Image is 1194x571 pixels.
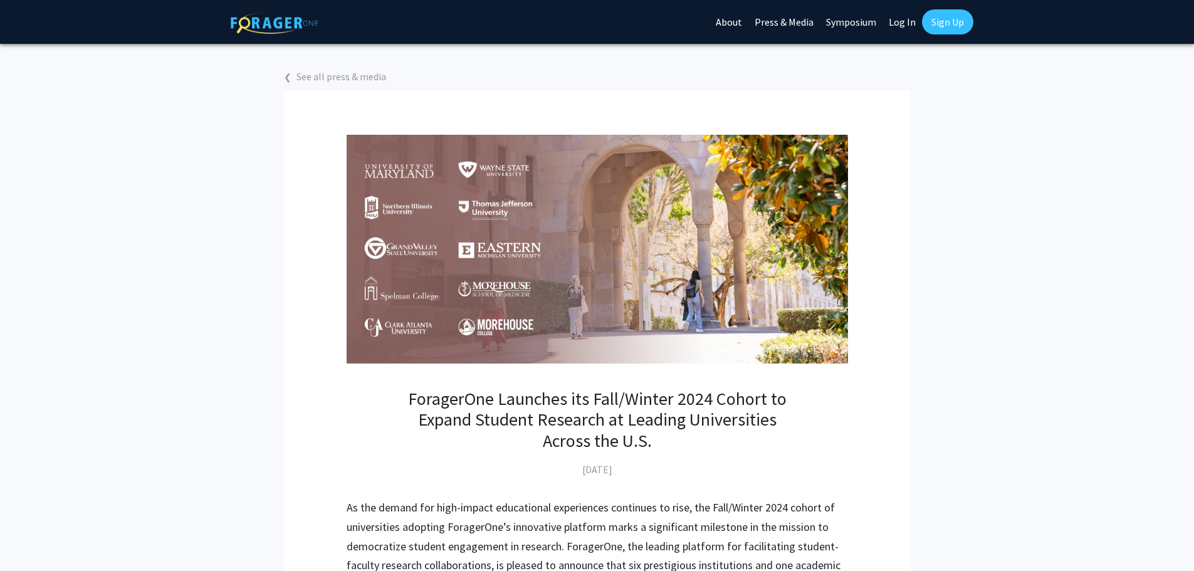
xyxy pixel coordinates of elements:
a: Sign Up [922,9,973,34]
img: ForagerOne Logo [231,12,318,34]
h6: [DATE] [347,464,848,476]
span: ❮ [284,71,291,85]
img: fall-winter-2024-cohort-article-cover.png [347,135,848,364]
a: ❮See all press & media [284,70,386,83]
h3: ForagerOne Launches its Fall/Winter 2024 Cohort to Expand Student Research at Leading Universitie... [397,389,798,452]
